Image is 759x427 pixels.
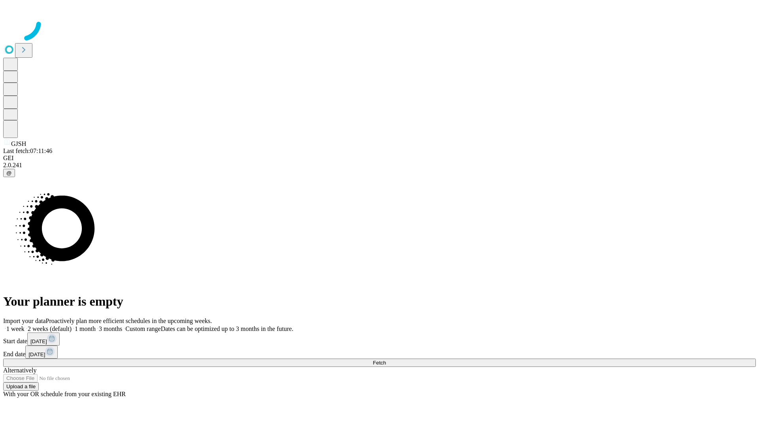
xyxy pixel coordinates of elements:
[3,317,46,324] span: Import your data
[3,391,126,397] span: With your OR schedule from your existing EHR
[28,325,72,332] span: 2 weeks (default)
[75,325,96,332] span: 1 month
[6,325,25,332] span: 1 week
[3,294,756,309] h1: Your planner is empty
[6,170,12,176] span: @
[3,367,36,374] span: Alternatively
[27,333,60,346] button: [DATE]
[3,382,39,391] button: Upload a file
[3,333,756,346] div: Start date
[30,338,47,344] span: [DATE]
[3,162,756,169] div: 2.0.241
[25,346,58,359] button: [DATE]
[99,325,122,332] span: 3 months
[373,360,386,366] span: Fetch
[161,325,293,332] span: Dates can be optimized up to 3 months in the future.
[11,140,26,147] span: GJSH
[3,346,756,359] div: End date
[3,147,52,154] span: Last fetch: 07:11:46
[3,169,15,177] button: @
[125,325,160,332] span: Custom range
[3,155,756,162] div: GEI
[3,359,756,367] button: Fetch
[28,351,45,357] span: [DATE]
[46,317,212,324] span: Proactively plan more efficient schedules in the upcoming weeks.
